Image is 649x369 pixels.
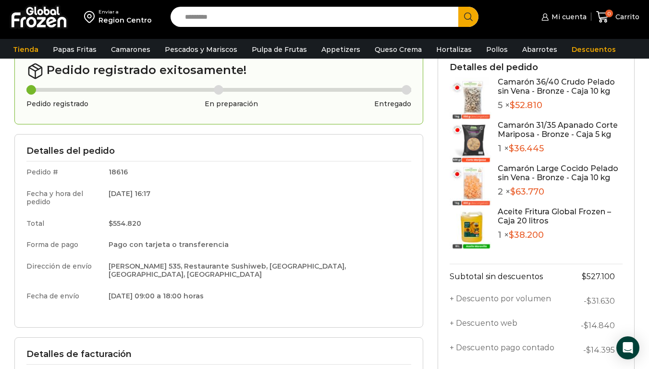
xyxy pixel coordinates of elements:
a: Papas Fritas [48,40,101,59]
span: Carrito [613,12,639,22]
bdi: 52.810 [510,100,542,111]
span: $ [509,143,514,154]
div: Open Intercom Messenger [616,336,639,359]
td: Fecha de envío [26,285,102,305]
div: Enviar a [98,9,152,15]
div: Region Centro [98,15,152,25]
bdi: 36.445 [509,143,544,154]
bdi: 14.840 [584,321,615,330]
a: Mi cuenta [539,7,586,26]
a: Hortalizas [431,40,477,59]
th: + Descuento por volumen [450,289,566,313]
a: Pescados y Mariscos [160,40,242,59]
td: [PERSON_NAME] 535, Restaurante Sushiweb, [GEOGRAPHIC_DATA], [GEOGRAPHIC_DATA], [GEOGRAPHIC_DATA] [102,256,411,285]
p: 1 × [498,144,623,154]
a: Camarones [106,40,155,59]
span: $ [509,230,514,240]
span: $ [582,272,587,281]
td: Pago con tarjeta o transferencia [102,234,411,256]
td: - [566,338,623,362]
span: $ [510,100,515,111]
img: address-field-icon.svg [84,9,98,25]
a: Pulpa de Frutas [247,40,312,59]
bdi: 14.395 [586,345,615,355]
td: - [566,289,623,313]
a: 0 Carrito [596,6,639,28]
a: Appetizers [317,40,365,59]
span: $ [587,296,591,306]
a: Camarón 36/40 Crudo Pelado sin Vena - Bronze - Caja 10 kg [498,77,615,96]
a: Descuentos [567,40,621,59]
td: - [566,313,623,338]
th: Subtotal sin descuentos [450,264,566,289]
a: Queso Crema [370,40,427,59]
td: Total [26,213,102,234]
a: Abarrotes [517,40,562,59]
td: [DATE] 09:00 a 18:00 horas [102,285,411,305]
td: Pedido # [26,161,102,183]
td: Fecha y hora del pedido [26,183,102,213]
h3: Pedido registrado [26,100,88,108]
button: Search button [458,7,478,27]
h3: Detalles del pedido [450,62,623,73]
p: 1 × [498,230,623,241]
bdi: 38.200 [509,230,544,240]
td: 18616 [102,161,411,183]
p: 2 × [498,187,623,197]
td: Dirección de envío [26,256,102,285]
span: $ [109,219,113,228]
h3: Detalles de facturación [26,349,411,360]
span: $ [586,345,591,355]
span: 0 [605,10,613,17]
p: 5 × [498,100,623,111]
span: $ [584,321,588,330]
a: Tienda [8,40,43,59]
th: + Descuento pago contado [450,338,566,362]
h3: En preparación [205,100,258,108]
th: + Descuento web [450,313,566,338]
a: Aceite Fritura Global Frozen – Caja 20 litros [498,207,611,225]
h2: Pedido registrado exitosamente! [26,62,411,80]
h3: Entregado [374,100,411,108]
span: $ [510,186,515,197]
bdi: 63.770 [510,186,544,197]
a: Camarón Large Cocido Pelado sin Vena - Bronze - Caja 10 kg [498,164,618,182]
a: Pollos [481,40,513,59]
td: [DATE] 16:17 [102,183,411,213]
span: Mi cuenta [549,12,587,22]
a: Camarón 31/35 Apanado Corte Mariposa - Bronze - Caja 5 kg [498,121,618,139]
bdi: 554.820 [109,219,141,228]
bdi: 31.630 [587,296,615,306]
bdi: 527.100 [582,272,615,281]
h3: Detalles del pedido [26,146,411,157]
td: Forma de pago [26,234,102,256]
